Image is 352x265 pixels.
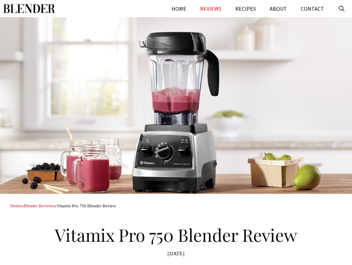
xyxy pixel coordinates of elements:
[10,203,21,208] a: Home
[10,203,116,208] span: » »
[23,203,54,208] a: Blender Reviews
[10,219,342,247] h1: Vitamix Pro 750 Blender Review
[167,250,184,256] time: [DATE]
[56,203,116,208] span: Vitamix Pro 750 Blender Review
